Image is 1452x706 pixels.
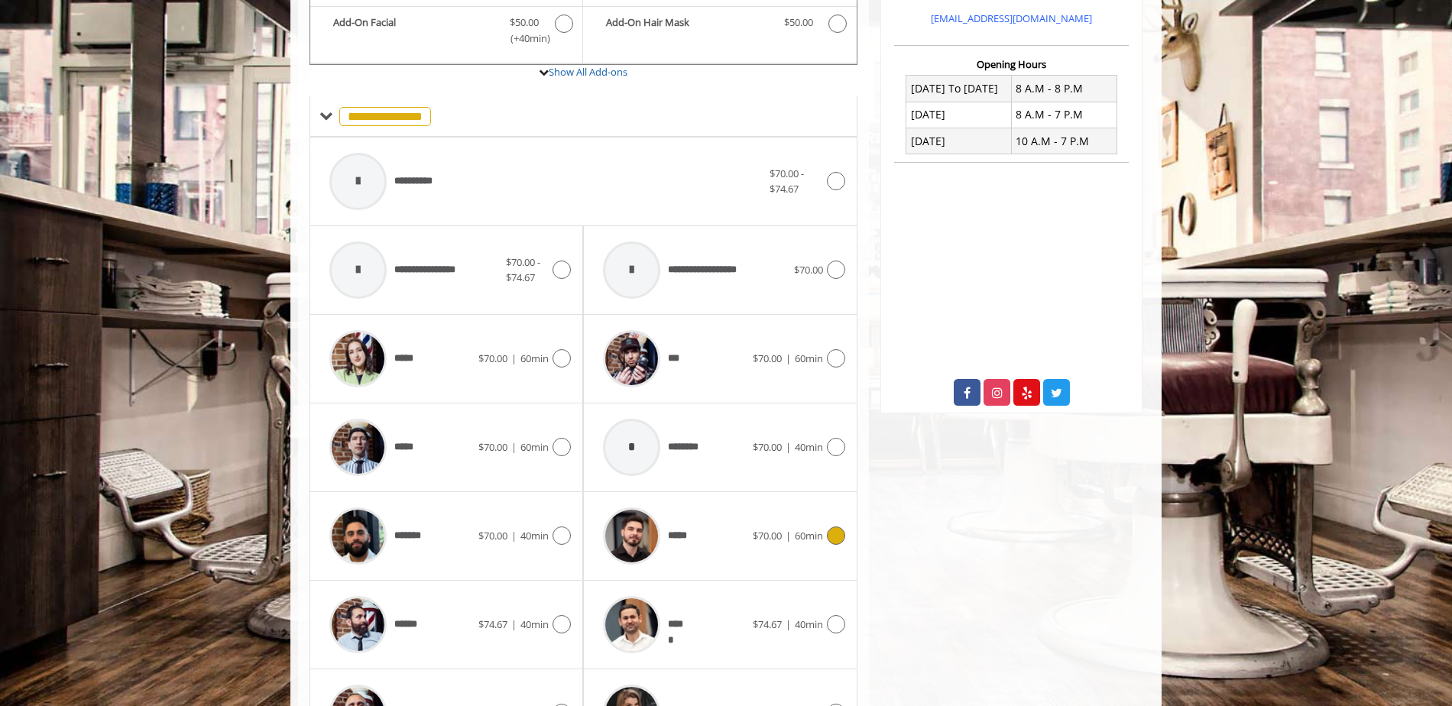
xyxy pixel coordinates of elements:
span: $70.00 [753,529,782,542]
td: [DATE] [906,102,1012,128]
span: | [786,351,791,365]
span: 40min [520,529,549,542]
span: $74.67 [753,617,782,631]
label: Add-On Facial [318,15,575,50]
td: [DATE] [906,128,1012,154]
span: | [511,617,517,631]
span: (+40min ) [502,31,547,47]
span: $70.00 [478,351,507,365]
span: $70.00 [753,440,782,454]
span: $70.00 [478,440,507,454]
span: | [511,529,517,542]
td: 8 A.M - 7 P.M [1011,102,1117,128]
span: $74.67 [478,617,507,631]
td: [DATE] To [DATE] [906,76,1012,102]
span: | [511,440,517,454]
span: $50.00 [510,15,539,31]
a: [EMAIL_ADDRESS][DOMAIN_NAME] [931,11,1092,25]
td: 8 A.M - 8 P.M [1011,76,1117,102]
span: $70.00 [753,351,782,365]
b: Add-On Facial [333,15,494,47]
td: 10 A.M - 7 P.M [1011,128,1117,154]
span: $70.00 - $74.67 [770,167,804,196]
span: | [511,351,517,365]
label: Add-On Hair Mask [591,15,848,37]
span: 40min [795,617,823,631]
span: 60min [795,351,823,365]
span: $70.00 - $74.67 [506,255,540,285]
span: | [786,617,791,631]
span: $50.00 [784,15,813,31]
span: | [786,529,791,542]
b: Add-On Hair Mask [606,15,768,33]
span: | [786,440,791,454]
span: 40min [520,617,549,631]
span: 60min [520,440,549,454]
span: 60min [795,529,823,542]
span: 60min [520,351,549,365]
span: $70.00 [478,529,507,542]
h3: Opening Hours [894,59,1129,70]
span: 40min [795,440,823,454]
span: $70.00 [794,263,823,277]
a: Show All Add-ons [549,65,627,79]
